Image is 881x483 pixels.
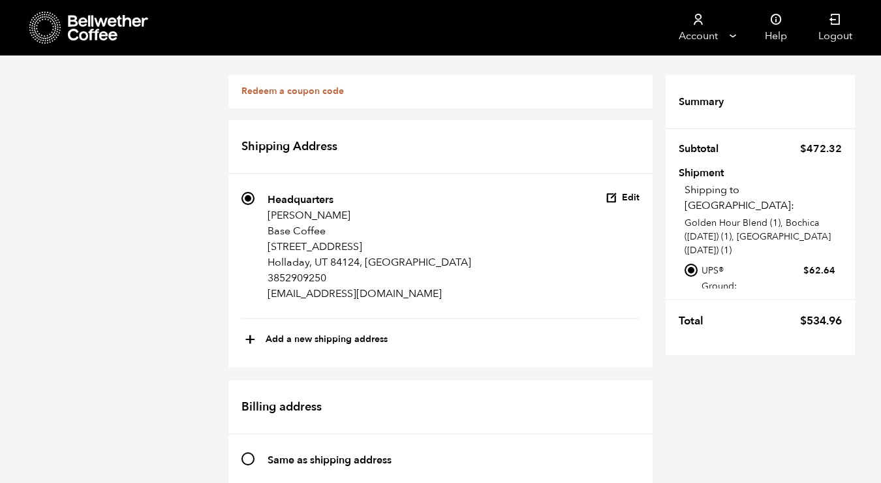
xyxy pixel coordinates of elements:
[245,329,256,351] span: +
[241,192,255,205] input: Headquarters [PERSON_NAME] Base Coffee [STREET_ADDRESS] Holladay, UT 84124, [GEOGRAPHIC_DATA] 385...
[803,264,809,277] span: $
[685,216,842,257] p: Golden Hour Blend (1), Bochica ([DATE]) (1), [GEOGRAPHIC_DATA] ([DATE]) (1)
[245,329,388,351] button: +Add a new shipping address
[679,88,732,116] th: Summary
[800,313,842,328] bdi: 534.96
[268,453,392,467] strong: Same as shipping address
[241,85,344,97] a: Redeem a coupon code
[268,193,333,207] strong: Headquarters
[241,452,255,465] input: Same as shipping address
[702,262,835,294] label: UPS® Ground:
[685,182,842,213] p: Shipping to [GEOGRAPHIC_DATA]:
[268,255,471,270] p: Holladay, UT 84124, [GEOGRAPHIC_DATA]
[268,223,471,239] p: Base Coffee
[268,208,471,223] p: [PERSON_NAME]
[800,142,807,156] span: $
[268,286,471,302] p: [EMAIL_ADDRESS][DOMAIN_NAME]
[679,168,754,176] th: Shipment
[228,120,653,175] h2: Shipping Address
[800,313,807,328] span: $
[679,135,726,163] th: Subtotal
[268,270,471,286] p: 3852909250
[606,192,640,204] button: Edit
[268,239,471,255] p: [STREET_ADDRESS]
[679,307,711,335] th: Total
[803,264,835,277] bdi: 62.64
[800,142,842,156] bdi: 472.32
[228,381,653,435] h2: Billing address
